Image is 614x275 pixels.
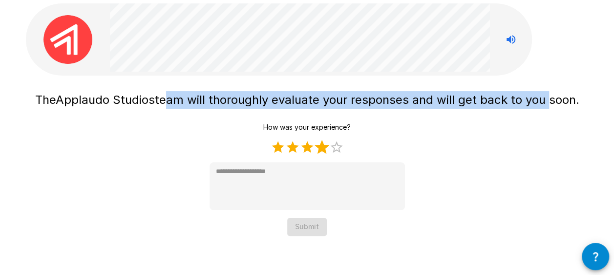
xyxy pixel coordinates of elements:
p: How was your experience? [263,122,351,132]
button: Stop reading questions aloud [501,30,521,49]
span: Applaudo Studios [56,93,155,107]
img: applaudo_avatar.png [43,15,92,64]
span: The [35,93,56,107]
span: team will thoroughly evaluate your responses and will get back to you soon. [155,93,579,107]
